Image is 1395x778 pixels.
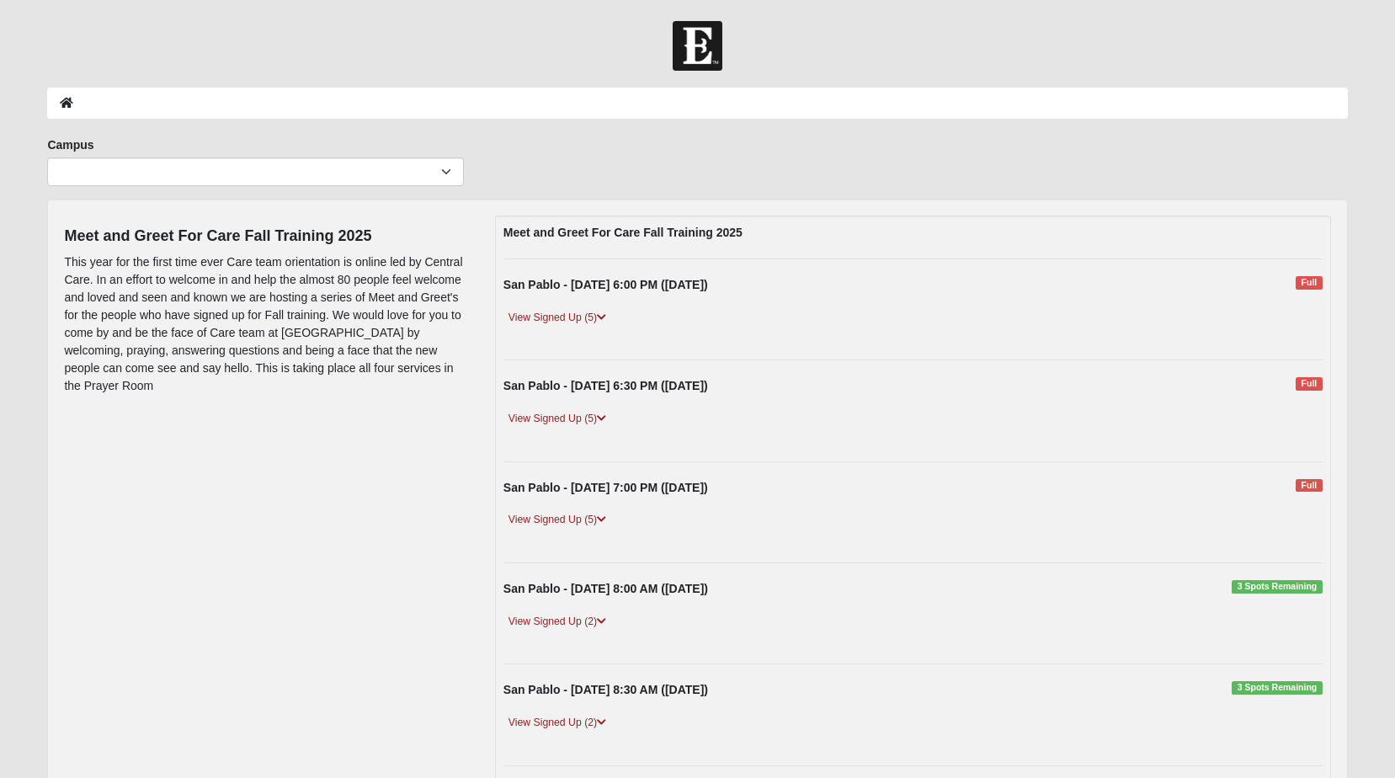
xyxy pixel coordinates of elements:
[503,379,708,392] strong: San Pablo - [DATE] 6:30 PM ([DATE])
[64,253,469,395] p: This year for the first time ever Care team orientation is online led by Central Care. In an effo...
[503,613,611,631] a: View Signed Up (2)
[47,136,93,153] label: Campus
[1296,479,1322,493] span: Full
[1232,681,1322,695] span: 3 Spots Remaining
[503,226,743,239] strong: Meet and Greet For Care Fall Training 2025
[1296,276,1322,290] span: Full
[1232,580,1322,594] span: 3 Spots Remaining
[503,309,611,327] a: View Signed Up (5)
[503,481,708,494] strong: San Pablo - [DATE] 7:00 PM ([DATE])
[503,683,708,696] strong: San Pablo - [DATE] 8:30 AM ([DATE])
[503,278,708,291] strong: San Pablo - [DATE] 6:00 PM ([DATE])
[503,410,611,428] a: View Signed Up (5)
[503,511,611,529] a: View Signed Up (5)
[503,582,708,595] strong: San Pablo - [DATE] 8:00 AM ([DATE])
[673,21,722,71] img: Church of Eleven22 Logo
[503,714,611,732] a: View Signed Up (2)
[1296,377,1322,391] span: Full
[64,227,469,246] h4: Meet and Greet For Care Fall Training 2025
